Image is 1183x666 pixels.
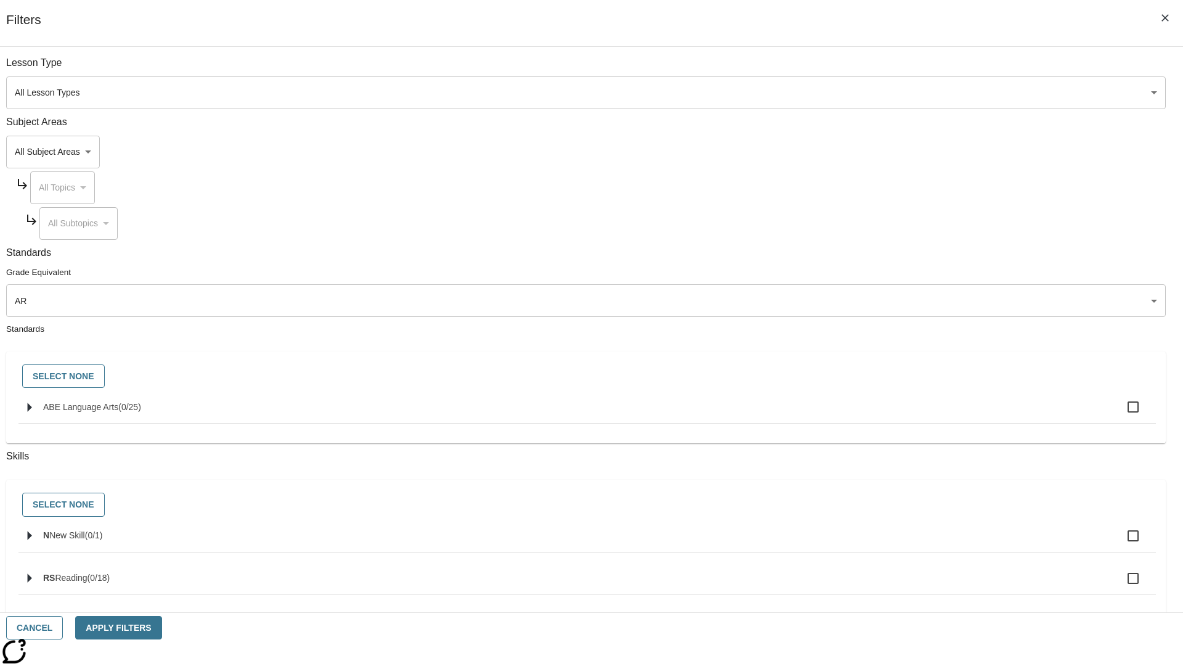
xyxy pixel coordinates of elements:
[16,361,1156,392] div: Select standards
[6,136,100,168] div: Select a Subject Area
[18,391,1156,434] ul: Select standards
[6,115,1166,129] p: Subject Areas
[6,616,63,640] button: Cancel
[87,573,110,583] span: 0 skills selected/18 skills in group
[85,530,103,540] span: 0 skills selected/1 skills in group
[30,171,95,204] div: Select a Subject Area
[75,616,161,640] button: Apply Filters
[6,12,41,46] h1: Filters
[6,246,1166,260] p: Standards
[6,450,1166,464] p: Skills
[43,530,49,540] span: N
[1152,5,1178,31] button: Close Filters side menu
[55,573,87,583] span: Reading
[43,402,118,412] span: ABE Language Arts
[43,573,55,583] span: RS
[39,207,118,240] div: Select a Subject Area
[6,56,1166,70] p: Lesson Type
[118,402,141,412] span: 0 standards selected/25 standards in group
[6,76,1166,109] div: Select a lesson type
[18,520,1156,647] ul: Select skills
[6,266,1166,278] p: Grade Equivalent
[49,530,85,540] span: New Skill
[22,493,105,517] button: Select None
[22,364,105,388] button: Select None
[6,284,1166,317] div: Select a Grade Equivalent
[6,323,1166,335] p: Standards
[16,490,1156,520] div: Select skills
